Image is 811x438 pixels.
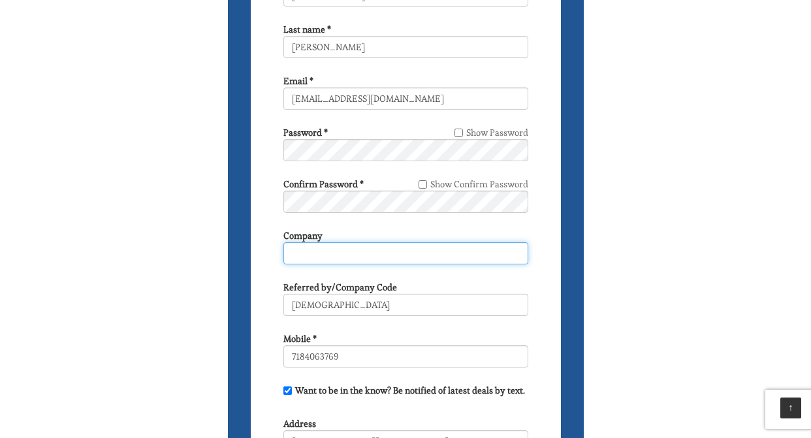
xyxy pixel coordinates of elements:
input: Want to be in the know? Be notified of latest deals by text. [283,386,292,395]
label: Password * [283,126,328,139]
a: ↑ [780,398,801,418]
label: Address [283,417,316,430]
input: Show Password [454,129,463,137]
label: Mobile * [283,332,317,345]
label: Referred by/Company Code [283,281,397,294]
label: Last name * [283,23,331,36]
label: Show Confirm Password [419,178,528,191]
label: Show Password [454,126,528,139]
label: Email * [283,74,313,87]
label: Want to be in the know? Be notified of latest deals by text. [283,384,525,397]
label: Company [283,229,323,242]
label: Confirm Password * [283,178,364,191]
input: Show Confirm Password [419,180,427,189]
